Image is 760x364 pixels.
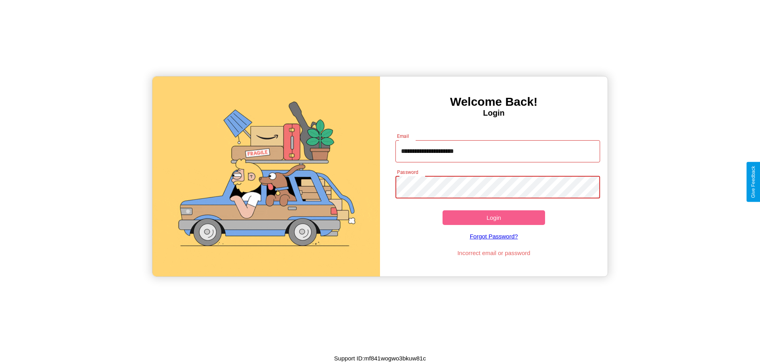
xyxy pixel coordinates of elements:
[380,109,608,118] h4: Login
[443,210,545,225] button: Login
[397,133,409,139] label: Email
[380,95,608,109] h3: Welcome Back!
[152,76,380,276] img: gif
[391,225,597,248] a: Forgot Password?
[750,166,756,198] div: Give Feedback
[391,248,597,258] p: Incorrect email or password
[334,353,426,364] p: Support ID: mf841wogwo3bkuw81c
[397,169,418,175] label: Password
